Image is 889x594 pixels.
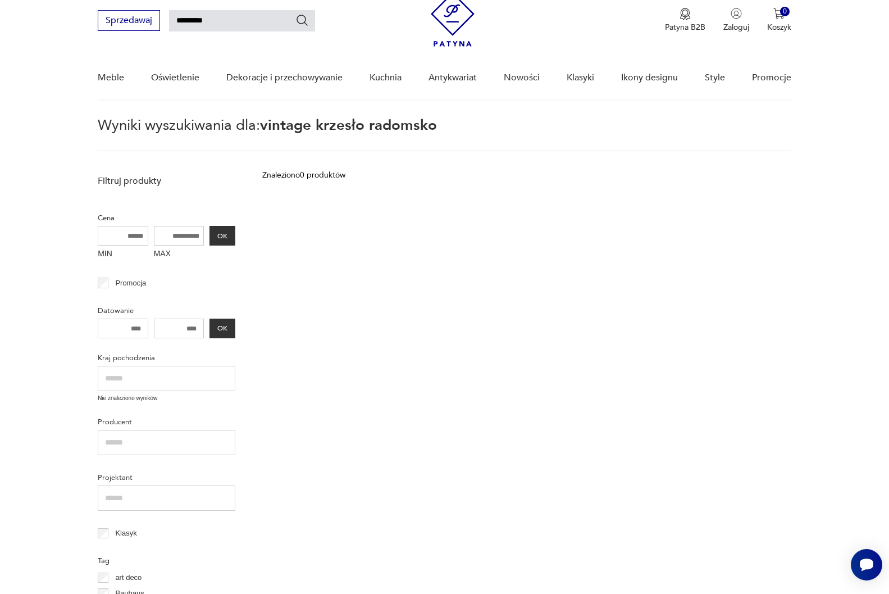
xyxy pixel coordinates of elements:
a: Meble [98,56,124,99]
p: Nie znaleziono wyników [98,394,235,403]
p: Tag [98,555,235,567]
p: Projektant [98,471,235,484]
p: Filtruj produkty [98,175,235,187]
p: Cena [98,212,235,224]
label: MAX [154,246,204,264]
div: 0 [780,7,790,16]
img: Ikona koszyka [773,8,785,19]
button: Zaloguj [723,8,749,33]
a: Style [705,56,725,99]
a: Sprzedawaj [98,17,160,25]
p: Wyniki wyszukiwania dla: [98,119,791,151]
p: Promocja [115,277,146,289]
a: Promocje [752,56,791,99]
a: Ikona medaluPatyna B2B [665,8,705,33]
button: OK [209,226,235,246]
button: Szukaj [295,13,309,27]
button: 0Koszyk [767,8,791,33]
img: Ikonka użytkownika [731,8,742,19]
a: Oświetlenie [151,56,199,99]
label: MIN [98,246,148,264]
p: Datowanie [98,305,235,317]
p: Patyna B2B [665,22,705,33]
p: art deco [115,572,142,584]
p: Klasyk [115,527,136,539]
div: Znaleziono 0 produktów [262,169,345,182]
img: Ikona medalu [680,8,691,20]
a: Kuchnia [370,56,402,99]
a: Nowości [504,56,540,99]
button: Patyna B2B [665,8,705,33]
p: Zaloguj [723,22,749,33]
p: Kraj pochodzenia [98,352,235,364]
a: Ikony designu [621,56,678,99]
p: Koszyk [767,22,791,33]
p: Producent [98,416,235,428]
button: OK [209,319,235,338]
a: Klasyki [567,56,594,99]
a: Antykwariat [428,56,477,99]
a: Dekoracje i przechowywanie [226,56,343,99]
iframe: Smartsupp widget button [851,549,882,581]
button: Sprzedawaj [98,10,160,31]
span: vintage krzesło radomsko [260,115,437,135]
